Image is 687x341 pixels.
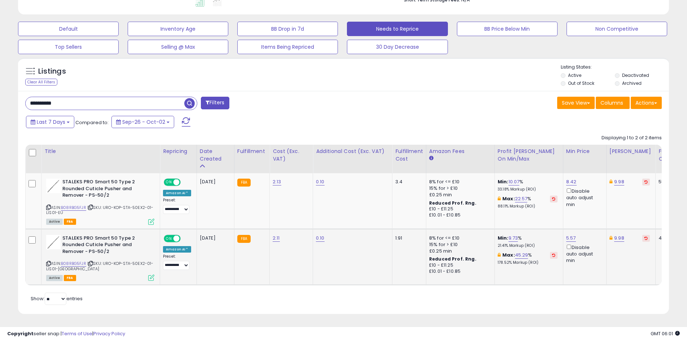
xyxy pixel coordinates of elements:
button: Needs to Reprice [347,22,448,36]
button: Inventory Age [128,22,228,36]
div: [DATE] [200,179,229,185]
a: 2.11 [273,235,280,242]
div: Amazon Fees [429,148,492,155]
a: B08RBG5FJR [61,261,86,267]
div: Clear All Filters [25,79,57,86]
div: Amazon AI * [163,190,191,196]
div: £0.25 min [429,248,489,254]
b: Max: [502,252,515,258]
div: 3.4 [395,179,420,185]
div: Additional Cost (Exc. VAT) [316,148,389,155]
label: Out of Stock [568,80,594,86]
div: % [498,235,558,248]
a: 10.07 [508,178,520,185]
span: ON [164,235,173,241]
div: 55 [659,179,681,185]
label: Deactivated [622,72,649,78]
b: Max: [502,195,515,202]
strong: Copyright [7,330,34,337]
small: Amazon Fees. [429,155,433,162]
p: 21.41% Markup (ROI) [498,243,558,248]
span: 2025-10-10 06:01 GMT [651,330,680,337]
img: 31UhkeYlU9L._SL40_.jpg [46,179,61,193]
span: All listings currently available for purchase on Amazon [46,275,63,281]
a: 45.29 [515,252,528,259]
span: OFF [180,179,191,185]
button: BB Drop in 7d [237,22,338,36]
a: 8.42 [566,178,577,185]
a: Terms of Use [62,330,92,337]
div: ASIN: [46,235,154,280]
span: Show: entries [31,295,83,302]
button: Non Competitive [567,22,667,36]
p: 88.11% Markup (ROI) [498,204,558,209]
div: Preset: [163,254,191,270]
div: £10.01 - £10.85 [429,212,489,218]
label: Active [568,72,581,78]
button: Top Sellers [18,40,119,54]
b: Reduced Prof. Rng. [429,200,476,206]
h5: Listings [38,66,66,76]
div: 44 [659,235,681,241]
span: | SKU: URO-KOP-STA-50EX2-01-LIS01-EU [46,205,154,215]
div: 15% for > £10 [429,241,489,248]
a: 0.10 [316,178,325,185]
div: [PERSON_NAME] [609,148,652,155]
b: STALEKS PRO Smart 50 Type 2 Rounded Cuticle Pusher and Remover - PS-50/2 [62,179,150,201]
a: 9.73 [508,235,518,242]
div: Date Created [200,148,231,163]
div: [DATE] [200,235,229,241]
button: Selling @ Max [128,40,228,54]
div: Preset: [163,198,191,214]
span: Sep-26 - Oct-02 [122,118,165,126]
span: Compared to: [75,119,109,126]
div: 15% for > £10 [429,185,489,192]
a: Privacy Policy [93,330,125,337]
div: % [498,179,558,192]
div: Repricing [163,148,194,155]
button: Filters [201,97,229,109]
b: Reduced Prof. Rng. [429,256,476,262]
b: Min: [498,235,508,241]
a: 22.57 [515,195,528,202]
div: 1.91 [395,235,420,241]
div: Min Price [566,148,603,155]
th: The percentage added to the cost of goods (COGS) that forms the calculator for Min & Max prices. [494,145,563,173]
p: 33.18% Markup (ROI) [498,187,558,192]
img: 31UhkeYlU9L._SL40_.jpg [46,235,61,249]
button: Save View [557,97,595,109]
button: Last 7 Days [26,116,74,128]
a: 5.57 [566,235,576,242]
button: Sep-26 - Oct-02 [111,116,174,128]
a: 0.10 [316,235,325,242]
span: ON [164,179,173,185]
span: | SKU: URO-KOP-STA-50EX2-01-LIS01-[GEOGRAPHIC_DATA] [46,261,154,271]
span: Last 7 Days [37,118,65,126]
div: % [498,196,558,209]
a: 9.98 [614,178,624,185]
div: Amazon AI * [163,246,191,253]
div: Cost (Exc. VAT) [273,148,310,163]
div: Disable auto adjust min [566,187,601,208]
button: 30 Day Decrease [347,40,448,54]
span: OFF [180,235,191,241]
div: ASIN: [46,179,154,224]
a: 9.98 [614,235,624,242]
span: FBA [64,275,76,281]
span: FBA [64,219,76,225]
div: Fulfillable Quantity [659,148,683,163]
p: 178.52% Markup (ROI) [498,260,558,265]
div: Title [44,148,157,155]
div: % [498,252,558,265]
b: STALEKS PRO Smart 50 Type 2 Rounded Cuticle Pusher and Remover - PS-50/2 [62,235,150,257]
div: Fulfillment Cost [395,148,423,163]
button: Items Being Repriced [237,40,338,54]
a: B08RBG5FJR [61,205,86,211]
button: Columns [596,97,630,109]
button: BB Price Below Min [457,22,558,36]
span: Columns [600,99,623,106]
div: Fulfillment [237,148,267,155]
div: Profit [PERSON_NAME] on Min/Max [498,148,560,163]
div: seller snap | | [7,331,125,337]
button: Actions [631,97,662,109]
